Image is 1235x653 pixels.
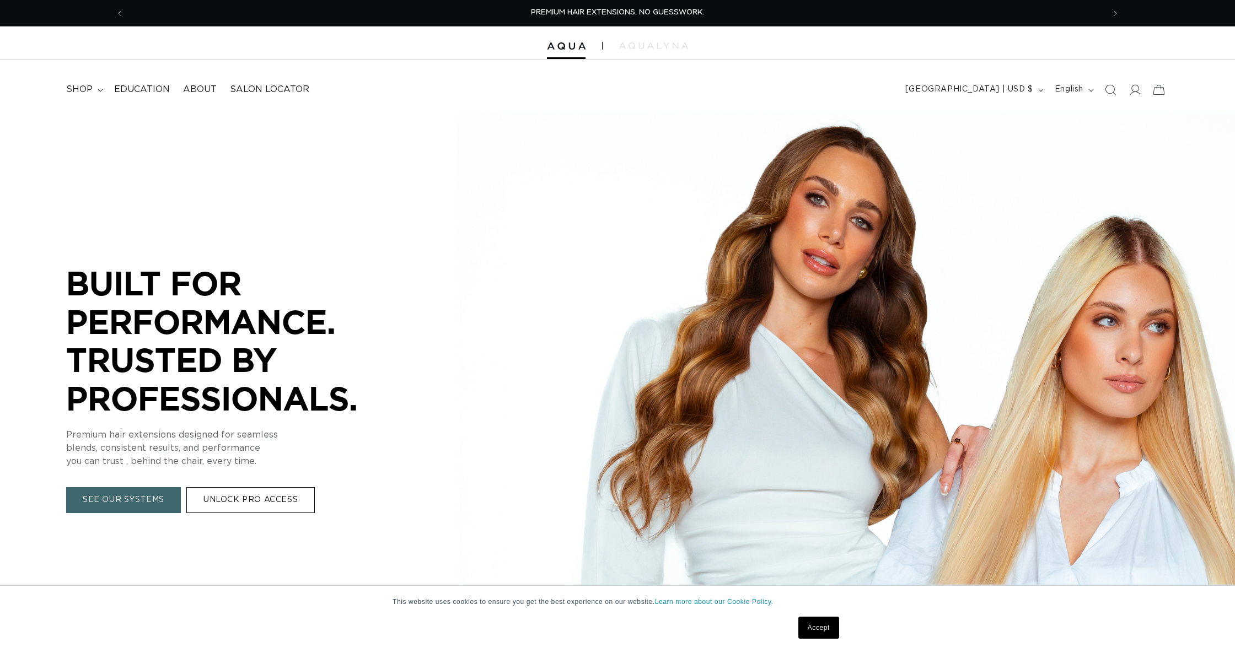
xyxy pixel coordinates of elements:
button: Next announcement [1103,3,1127,24]
a: Salon Locator [223,77,316,102]
a: About [176,77,223,102]
a: SEE OUR SYSTEMS [66,487,181,513]
a: UNLOCK PRO ACCESS [186,487,315,513]
span: [GEOGRAPHIC_DATA] | USD $ [905,84,1033,95]
p: BUILT FOR PERFORMANCE. TRUSTED BY PROFESSIONALS. [66,264,397,417]
span: PREMIUM HAIR EXTENSIONS. NO GUESSWORK. [531,9,704,16]
span: Education [114,84,170,95]
a: Accept [798,617,839,639]
img: aqualyna.com [619,42,688,49]
p: This website uses cookies to ensure you get the best experience on our website. [393,597,842,607]
a: Learn more about our Cookie Policy. [655,598,774,606]
summary: shop [60,77,108,102]
img: Aqua Hair Extensions [547,42,586,50]
span: Salon Locator [230,84,309,95]
span: English [1055,84,1083,95]
p: you can trust , behind the chair, every time. [66,455,397,468]
a: Education [108,77,176,102]
span: About [183,84,217,95]
span: shop [66,84,93,95]
button: [GEOGRAPHIC_DATA] | USD $ [899,79,1048,100]
button: Previous announcement [108,3,132,24]
button: English [1048,79,1098,100]
p: blends, consistent results, and performance [66,441,397,455]
summary: Search [1098,78,1123,102]
p: Premium hair extensions designed for seamless [66,428,397,441]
